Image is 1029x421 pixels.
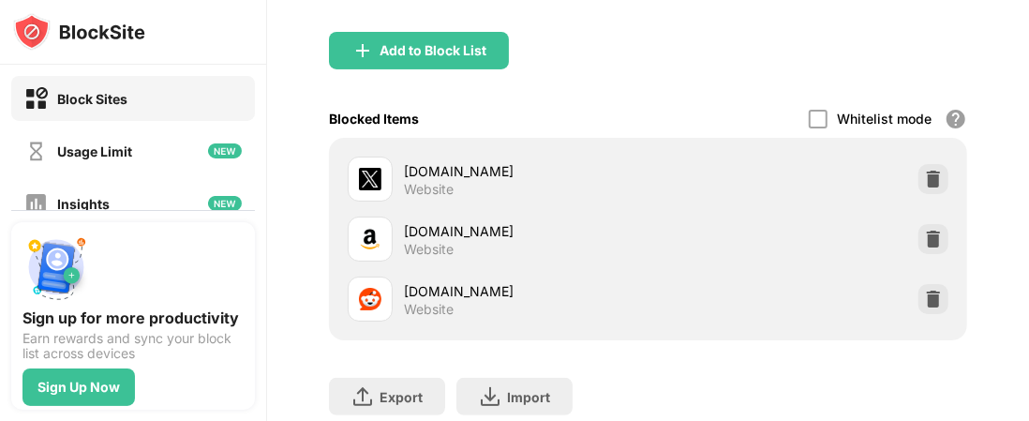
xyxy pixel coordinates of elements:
[380,389,423,405] div: Export
[37,380,120,395] div: Sign Up Now
[57,91,127,107] div: Block Sites
[404,181,454,198] div: Website
[404,301,454,318] div: Website
[22,233,90,301] img: push-signup.svg
[359,288,381,310] img: favicons
[404,281,649,301] div: [DOMAIN_NAME]
[507,389,550,405] div: Import
[22,308,244,327] div: Sign up for more productivity
[13,13,145,51] img: logo-blocksite.svg
[329,111,419,127] div: Blocked Items
[22,331,244,361] div: Earn rewards and sync your block list across devices
[208,196,242,211] img: new-icon.svg
[24,192,48,216] img: insights-off.svg
[24,87,48,111] img: block-on.svg
[208,143,242,158] img: new-icon.svg
[57,196,110,212] div: Insights
[837,111,932,127] div: Whitelist mode
[380,43,486,58] div: Add to Block List
[24,140,48,163] img: time-usage-off.svg
[57,143,132,159] div: Usage Limit
[404,241,454,258] div: Website
[404,221,649,241] div: [DOMAIN_NAME]
[404,161,649,181] div: [DOMAIN_NAME]
[359,228,381,250] img: favicons
[359,168,381,190] img: favicons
